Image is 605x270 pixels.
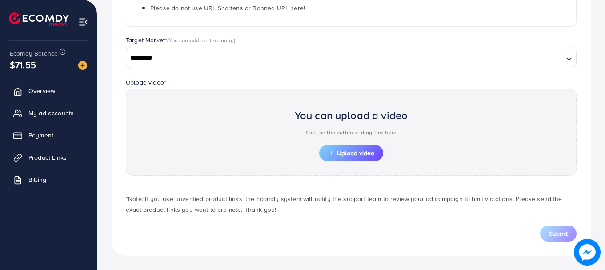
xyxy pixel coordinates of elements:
span: My ad accounts [28,109,74,117]
label: Target Market [126,36,236,44]
label: Upload video [126,78,166,87]
h2: You can upload a video [295,109,408,122]
span: Upload video [328,150,374,156]
span: Submit [549,229,568,238]
a: Billing [7,171,90,189]
img: logo [9,12,69,26]
a: Overview [7,82,90,100]
a: Payment [7,126,90,144]
span: Product Links [28,153,67,162]
span: $71.55 [10,58,36,71]
p: *Note: If you use unverified product links, the Ecomdy system will notify the support team to rev... [126,193,577,215]
span: Ecomdy Balance [10,49,58,58]
img: menu [78,17,88,27]
div: Search for option [126,47,577,68]
img: image [574,239,601,266]
span: Payment [28,131,53,140]
button: Submit [540,226,577,242]
input: Search for option [127,51,562,65]
span: (You can add multi-country) [167,36,235,44]
span: Please do not use URL Shortens or Banned URL here! [150,4,305,12]
img: image [78,61,87,70]
a: Product Links [7,149,90,166]
span: Billing [28,175,46,184]
p: Click on the button or drag files here [295,127,408,138]
button: Upload video [319,145,383,161]
span: Overview [28,86,55,95]
a: My ad accounts [7,104,90,122]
